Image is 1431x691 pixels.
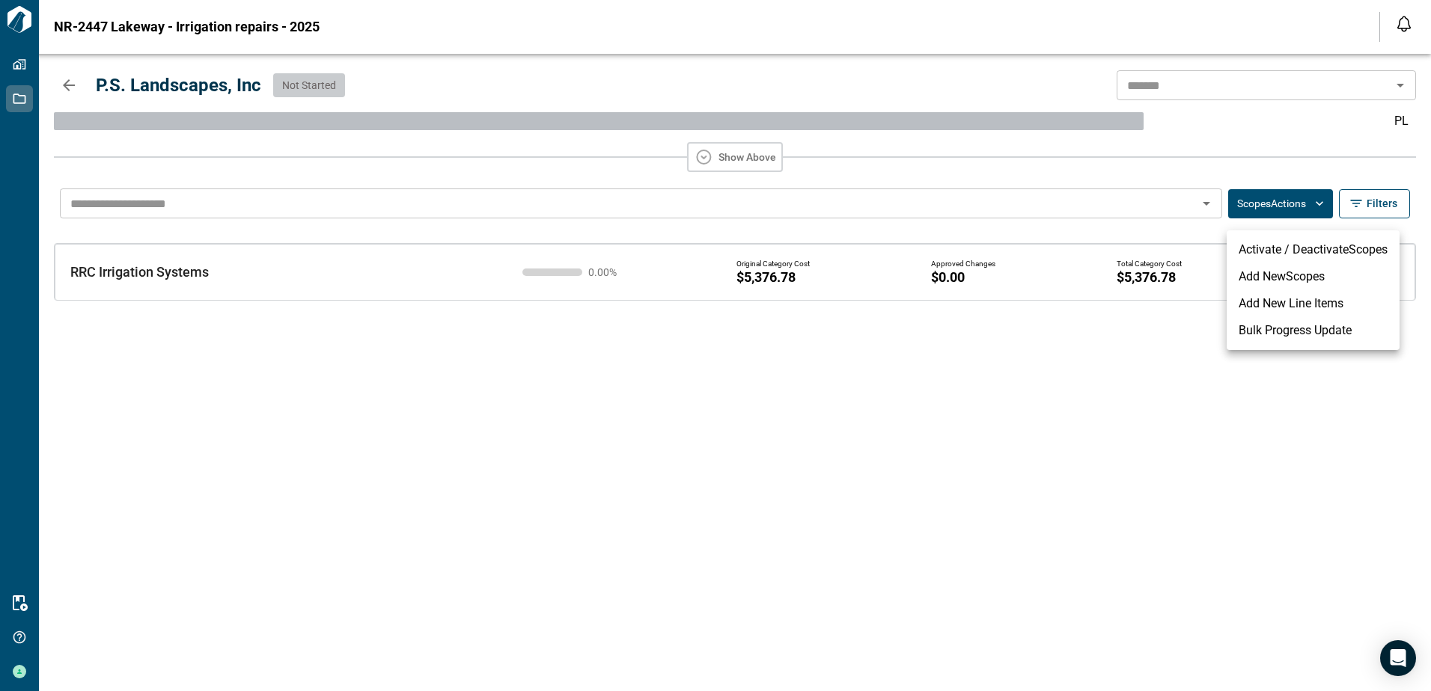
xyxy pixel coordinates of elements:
ul: ScopesActions [1227,230,1400,350]
li: Bulk Progress Update [1227,317,1400,344]
li: Add New Line Items [1227,290,1400,317]
li: Activate / Deactivate Scopes [1227,236,1400,263]
div: Open Intercom Messenger [1380,640,1416,676]
li: Add New Scopes [1227,263,1400,290]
